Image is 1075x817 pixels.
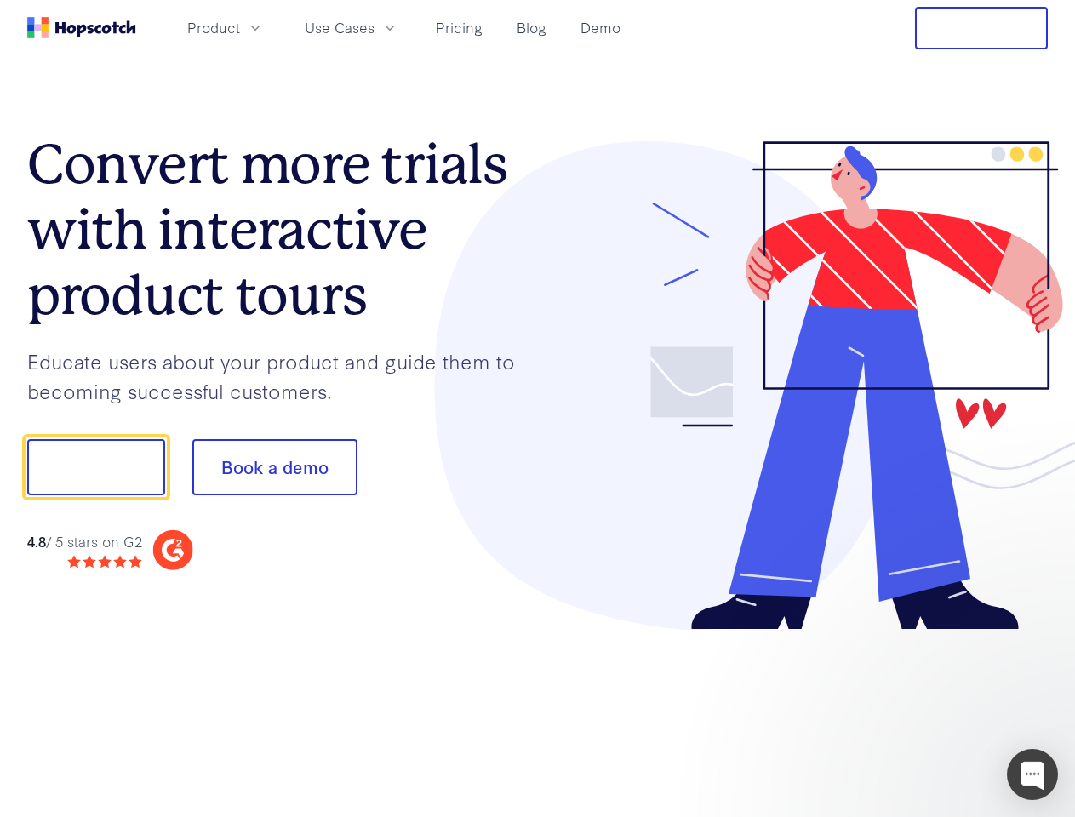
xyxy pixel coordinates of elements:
p: Educate users about your product and guide them to becoming successful customers. [27,346,538,405]
a: Home [27,17,136,38]
a: Blog [510,14,553,42]
button: Use Cases [294,14,409,42]
span: Product [187,17,240,38]
strong: 4.8 [27,531,46,551]
button: Product [177,14,274,42]
button: Free Trial [915,7,1048,49]
button: Book a demo [192,439,357,495]
a: Pricing [429,14,489,42]
span: Use Cases [305,17,375,38]
div: / 5 stars on G2 [27,531,142,552]
button: Show me! [27,439,165,495]
a: Demo [574,14,627,42]
h1: Convert more trials with interactive product tours [27,132,538,328]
